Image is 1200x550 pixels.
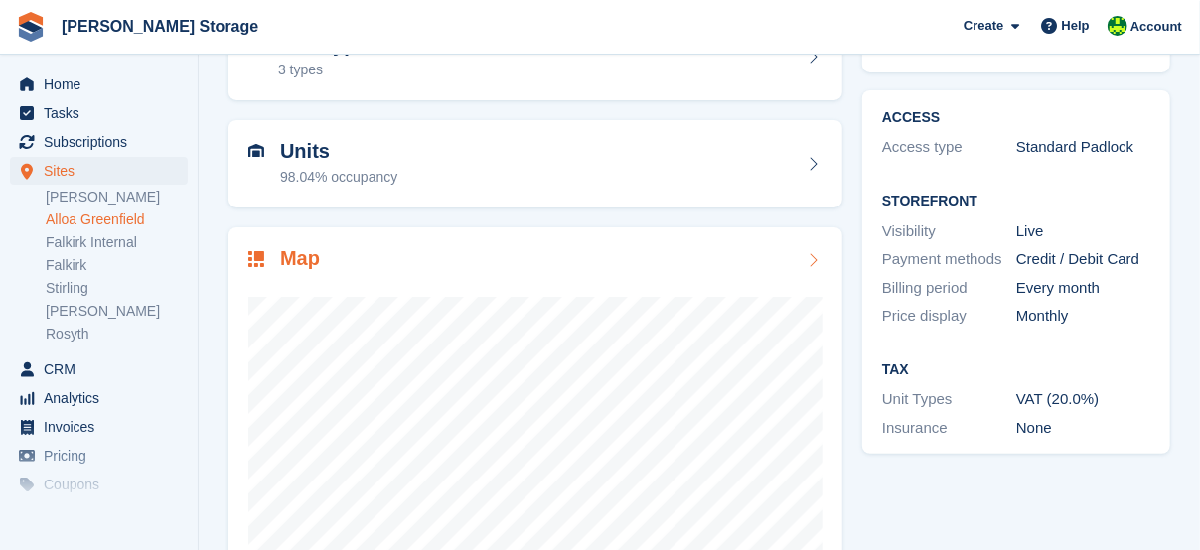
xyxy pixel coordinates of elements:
[10,157,188,185] a: menu
[228,14,842,101] a: Unit Types 3 types
[1016,136,1150,159] div: Standard Padlock
[44,413,163,441] span: Invoices
[46,210,188,229] a: Alloa Greenfield
[44,442,163,470] span: Pricing
[280,140,397,163] h2: Units
[882,388,1016,411] div: Unit Types
[1016,305,1150,328] div: Monthly
[1016,277,1150,300] div: Every month
[16,12,46,42] img: stora-icon-8386f47178a22dfd0bd8f6a31ec36ba5ce8667c1dd55bd0f319d3a0aa187defe.svg
[280,247,320,270] h2: Map
[44,70,163,98] span: Home
[1130,17,1182,37] span: Account
[46,188,188,206] a: [PERSON_NAME]
[10,99,188,127] a: menu
[882,417,1016,440] div: Insurance
[10,355,188,383] a: menu
[882,136,1016,159] div: Access type
[278,60,378,80] div: 3 types
[248,251,264,267] img: map-icn-33ee37083ee616e46c38cad1a60f524a97daa1e2b2c8c0bc3eb3415660979fc1.svg
[882,220,1016,243] div: Visibility
[46,325,188,344] a: Rosyth
[1016,388,1150,411] div: VAT (20.0%)
[46,233,188,252] a: Falkirk Internal
[10,499,188,527] a: menu
[54,10,266,43] a: [PERSON_NAME] Storage
[1108,16,1127,36] img: Claire Wilson
[44,355,163,383] span: CRM
[964,16,1003,36] span: Create
[882,248,1016,271] div: Payment methods
[1016,220,1150,243] div: Live
[46,302,188,321] a: [PERSON_NAME]
[882,305,1016,328] div: Price display
[1062,16,1090,36] span: Help
[10,128,188,156] a: menu
[882,194,1150,209] h2: Storefront
[10,70,188,98] a: menu
[1016,417,1150,440] div: None
[882,110,1150,126] h2: ACCESS
[248,144,264,158] img: unit-icn-7be61d7bf1b0ce9d3e12c5938cc71ed9869f7b940bace4675aadf7bd6d80202e.svg
[46,256,188,275] a: Falkirk
[10,442,188,470] a: menu
[44,99,163,127] span: Tasks
[10,471,188,498] a: menu
[44,384,163,412] span: Analytics
[882,277,1016,300] div: Billing period
[1016,248,1150,271] div: Credit / Debit Card
[44,128,163,156] span: Subscriptions
[280,167,397,188] div: 98.04% occupancy
[44,157,163,185] span: Sites
[882,362,1150,378] h2: Tax
[46,279,188,298] a: Stirling
[10,413,188,441] a: menu
[10,384,188,412] a: menu
[44,471,163,498] span: Coupons
[44,499,163,527] span: Insurance
[228,120,842,207] a: Units 98.04% occupancy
